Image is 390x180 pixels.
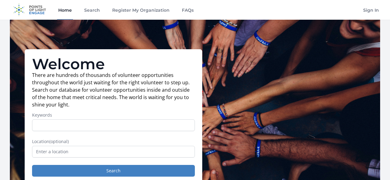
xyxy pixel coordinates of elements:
[32,71,195,108] p: There are hundreds of thousands of volunteer opportunities throughout the world just waiting for ...
[32,146,195,158] input: Enter a location
[32,57,195,71] h1: Welcome
[32,165,195,177] button: Search
[49,138,69,144] span: (optional)
[32,112,195,118] label: Keywords
[32,138,195,145] label: Location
